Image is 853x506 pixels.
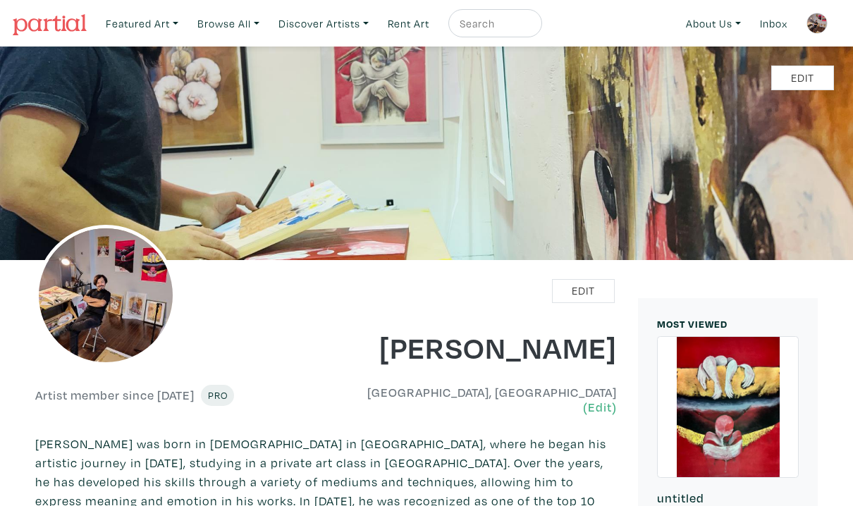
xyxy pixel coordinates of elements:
[207,388,228,402] span: Pro
[35,225,176,366] img: phpThumb.php
[552,279,615,304] a: Edit
[272,9,375,38] a: Discover Artists
[191,9,266,38] a: Browse All
[337,328,618,366] h1: [PERSON_NAME]
[381,9,436,38] a: Rent Art
[35,388,195,403] h6: Artist member since [DATE]
[657,317,728,331] small: MOST VIEWED
[583,400,617,414] a: (Edit)
[680,9,747,38] a: About Us
[657,490,799,506] h6: untitled
[771,66,834,90] a: Edit
[337,385,618,415] h6: [GEOGRAPHIC_DATA], [GEOGRAPHIC_DATA]
[806,13,828,34] img: phpThumb.php
[458,15,529,32] input: Search
[754,9,794,38] a: Inbox
[99,9,185,38] a: Featured Art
